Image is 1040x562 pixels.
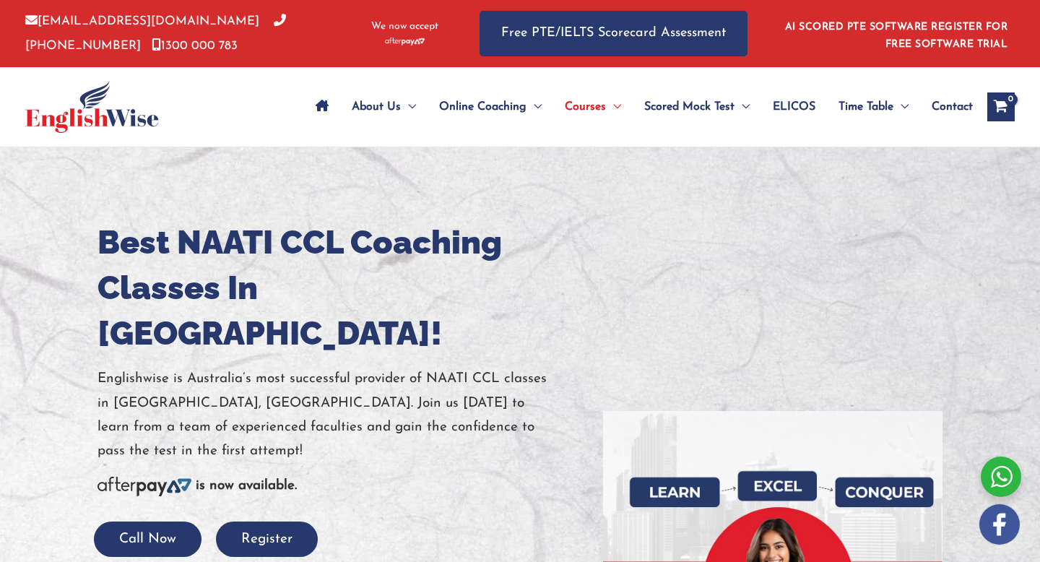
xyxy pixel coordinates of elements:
[216,522,318,557] button: Register
[785,22,1008,50] a: AI SCORED PTE SOFTWARE REGISTER FOR FREE SOFTWARE TRIAL
[553,82,633,132] a: CoursesMenu Toggle
[371,20,438,34] span: We now accept
[401,82,416,132] span: Menu Toggle
[606,82,621,132] span: Menu Toggle
[216,532,318,546] a: Register
[428,82,553,132] a: Online CoachingMenu Toggle
[827,82,920,132] a: Time TableMenu Toggle
[94,532,201,546] a: Call Now
[25,15,286,51] a: [PHONE_NUMBER]
[196,479,297,493] b: is now available.
[565,82,606,132] span: Courses
[304,82,973,132] nav: Site Navigation: Main Menu
[893,82,909,132] span: Menu Toggle
[352,82,401,132] span: About Us
[25,81,159,133] img: cropped-ew-logo
[97,367,581,463] p: Englishwise is Australia’s most successful provider of NAATI CCL classes in [GEOGRAPHIC_DATA], [G...
[838,82,893,132] span: Time Table
[526,82,542,132] span: Menu Toggle
[439,82,526,132] span: Online Coaching
[97,477,191,496] img: Afterpay-Logo
[480,11,747,56] a: Free PTE/IELTS Scorecard Assessment
[776,10,1015,57] aside: Header Widget 1
[979,504,1020,545] img: white-facebook.png
[920,82,973,132] a: Contact
[987,92,1015,121] a: View Shopping Cart, empty
[734,82,750,132] span: Menu Toggle
[633,82,761,132] a: Scored Mock TestMenu Toggle
[97,220,581,356] h1: Best NAATI CCL Coaching Classes In [GEOGRAPHIC_DATA]!
[932,82,973,132] span: Contact
[152,40,238,52] a: 1300 000 783
[25,15,259,27] a: [EMAIL_ADDRESS][DOMAIN_NAME]
[385,38,425,46] img: Afterpay-Logo
[340,82,428,132] a: About UsMenu Toggle
[94,522,201,557] button: Call Now
[773,82,815,132] span: ELICOS
[644,82,734,132] span: Scored Mock Test
[761,82,827,132] a: ELICOS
